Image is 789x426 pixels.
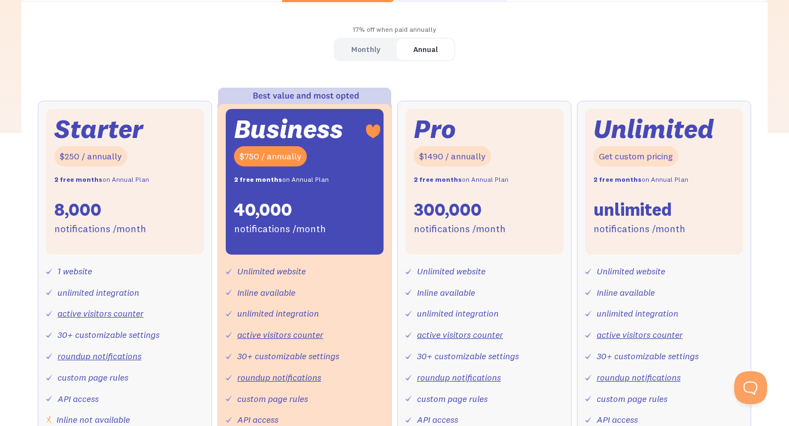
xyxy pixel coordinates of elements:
div: $1490 / annually [414,146,491,166]
div: 30+ customizable settings [237,348,339,364]
a: roundup notifications [417,372,501,383]
div: Unlimited website [597,263,665,279]
div: API access [58,391,99,407]
div: 30+ customizable settings [597,348,699,364]
a: roundup notifications [58,350,141,361]
div: notifications /month [234,221,326,237]
a: roundup notifications [237,372,321,383]
div: 1 website [58,263,92,279]
div: Inline available [417,285,475,301]
div: on Annual Plan [54,172,149,188]
a: active visitors counter [58,308,144,319]
div: Unlimited [593,117,714,141]
div: unlimited integration [58,285,139,301]
div: Pro [414,117,456,141]
div: Unlimited website [417,263,485,279]
div: custom page rules [237,391,308,407]
div: on Annual Plan [234,172,329,188]
strong: 2 free months [54,175,102,183]
div: Inline available [597,285,655,301]
div: 8,000 [54,198,101,221]
div: custom page rules [417,391,488,407]
div: notifications /month [54,221,146,237]
div: Inline available [237,285,295,301]
div: notifications /month [593,221,685,237]
div: 17% off when paid annually [21,22,768,38]
strong: 2 free months [414,175,462,183]
div: unlimited integration [417,306,499,321]
a: active visitors counter [597,329,683,340]
a: active visitors counter [417,329,503,340]
a: roundup notifications [597,372,681,383]
div: Business [234,117,343,141]
a: active visitors counter [237,329,323,340]
div: Starter [54,117,143,141]
strong: 2 free months [234,175,282,183]
div: unlimited integration [237,306,319,321]
div: on Annual Plan [593,172,688,188]
div: custom page rules [58,370,128,385]
div: on Annual Plan [414,172,508,188]
div: Get custom pricing [593,146,678,166]
div: unlimited [593,198,672,221]
div: unlimited integration [597,306,678,321]
strong: 2 free months [593,175,642,183]
div: 300,000 [414,198,482,221]
div: Annual [413,42,438,57]
div: Monthly [351,42,380,57]
div: 30+ customizable settings [417,348,519,364]
div: 40,000 [234,198,292,221]
div: notifications /month [414,221,506,237]
div: 30+ customizable settings [58,327,159,343]
div: $250 / annually [54,146,127,166]
div: custom page rules [597,391,667,407]
div: $750 / annually [234,146,307,166]
iframe: Toggle Customer Support [734,371,767,404]
div: Unlimited website [237,263,306,279]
